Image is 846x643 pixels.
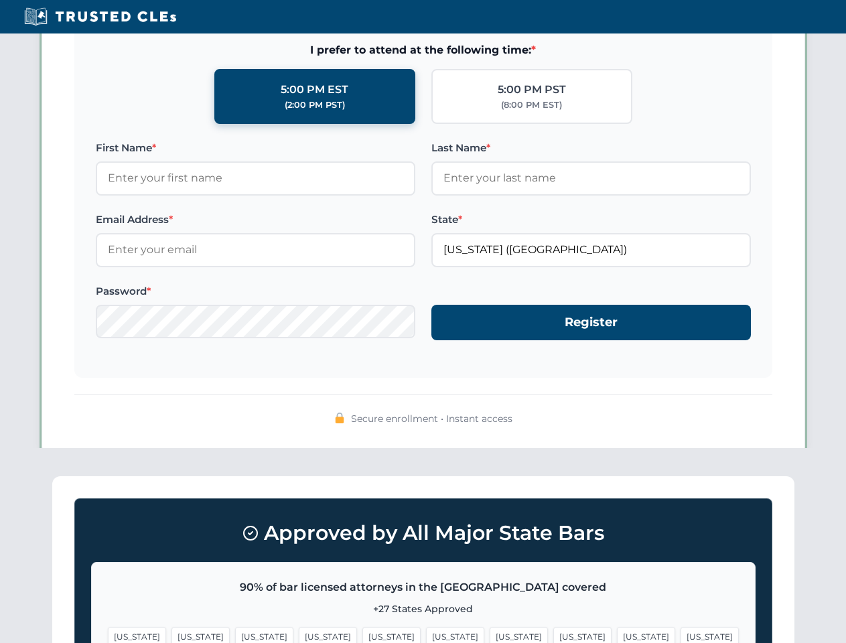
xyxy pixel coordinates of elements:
[96,212,415,228] label: Email Address
[96,42,751,59] span: I prefer to attend at the following time:
[498,81,566,98] div: 5:00 PM PST
[96,140,415,156] label: First Name
[501,98,562,112] div: (8:00 PM EST)
[431,140,751,156] label: Last Name
[285,98,345,112] div: (2:00 PM PST)
[96,161,415,195] input: Enter your first name
[91,515,756,551] h3: Approved by All Major State Bars
[20,7,180,27] img: Trusted CLEs
[431,305,751,340] button: Register
[108,601,739,616] p: +27 States Approved
[431,161,751,195] input: Enter your last name
[431,233,751,267] input: Florida (FL)
[334,413,345,423] img: 🔒
[108,579,739,596] p: 90% of bar licensed attorneys in the [GEOGRAPHIC_DATA] covered
[431,212,751,228] label: State
[351,411,512,426] span: Secure enrollment • Instant access
[96,233,415,267] input: Enter your email
[281,81,348,98] div: 5:00 PM EST
[96,283,415,299] label: Password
